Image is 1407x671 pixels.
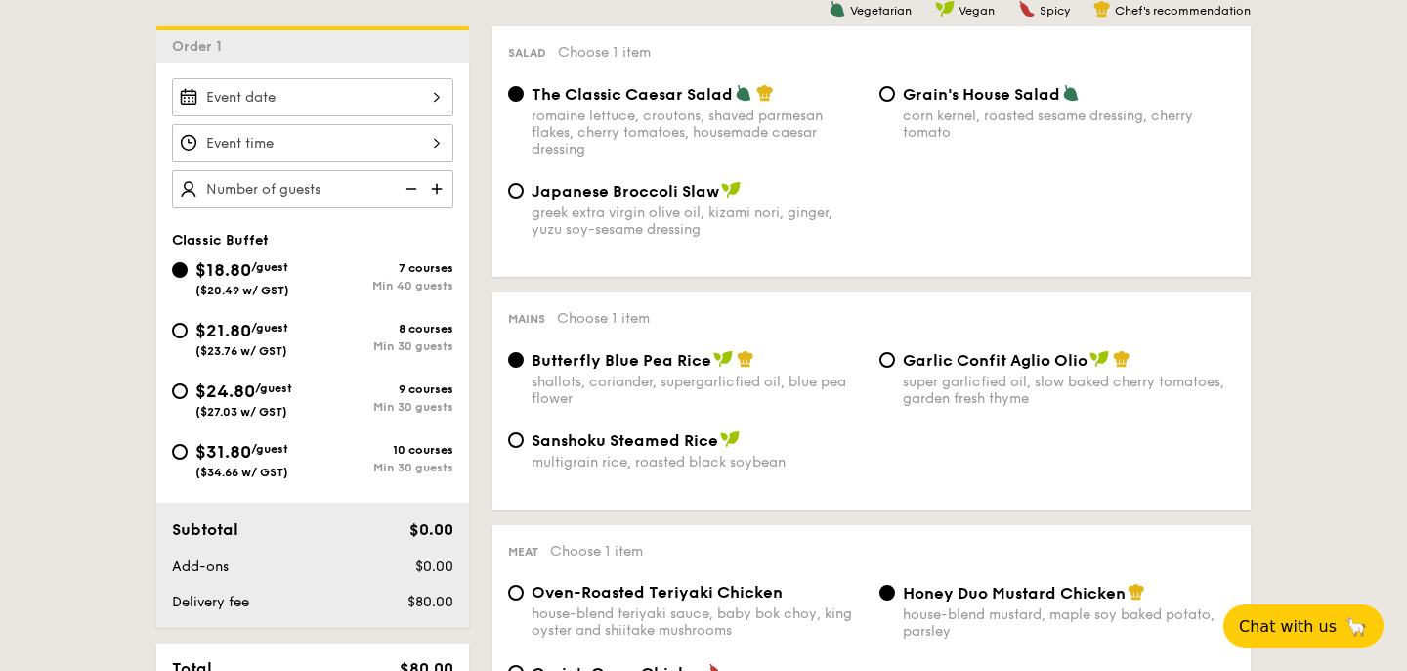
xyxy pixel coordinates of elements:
span: $80.00 [407,594,453,610]
div: house-blend mustard, maple soy baked potato, parsley [903,606,1235,640]
span: $0.00 [415,559,453,575]
span: Garlic Confit Aglio Olio [903,351,1087,370]
span: Subtotal [172,520,238,539]
button: Chat with us🦙 [1223,604,1384,648]
span: Mains [508,312,545,326]
span: Chef's recommendation [1115,4,1251,18]
input: Oven-Roasted Teriyaki Chickenhouse-blend teriyaki sauce, baby bok choy, king oyster and shiitake ... [508,585,524,601]
div: shallots, coriander, supergarlicfied oil, blue pea flower [532,374,864,407]
div: Min 40 guests [313,279,453,292]
span: 🦙 [1344,615,1368,638]
span: Choose 1 item [550,543,643,559]
span: /guest [251,442,288,456]
input: Grain's House Saladcorn kernel, roasted sesame dressing, cherry tomato [879,86,895,102]
img: icon-add.58712e84.svg [424,170,453,207]
div: 8 courses [313,322,453,335]
span: /guest [255,381,292,395]
img: icon-vegetarian.fe4039eb.svg [1062,84,1080,102]
span: ($27.03 w/ GST) [195,405,287,419]
input: $21.80/guest($23.76 w/ GST)8 coursesMin 30 guests [172,323,188,338]
div: romaine lettuce, croutons, shaved parmesan flakes, cherry tomatoes, housemade caesar dressing [532,108,864,157]
input: Garlic Confit Aglio Oliosuper garlicfied oil, slow baked cherry tomatoes, garden fresh thyme [879,352,895,368]
span: $0.00 [409,520,453,539]
span: Choose 1 item [558,44,651,61]
img: icon-vegan.f8ff3823.svg [720,430,740,448]
div: corn kernel, roasted sesame dressing, cherry tomato [903,108,1235,141]
div: super garlicfied oil, slow baked cherry tomatoes, garden fresh thyme [903,374,1235,407]
input: Sanshoku Steamed Ricemultigrain rice, roasted black soybean [508,432,524,448]
span: $31.80 [195,441,251,463]
span: Vegan [959,4,995,18]
span: ($34.66 w/ GST) [195,466,288,479]
div: Min 30 guests [313,339,453,353]
div: house-blend teriyaki sauce, baby bok choy, king oyster and shiitake mushrooms [532,605,864,639]
span: /guest [251,260,288,274]
img: icon-vegan.f8ff3823.svg [721,181,741,199]
span: Add-ons [172,559,229,575]
div: 10 courses [313,443,453,457]
div: Min 30 guests [313,461,453,474]
span: Spicy [1040,4,1070,18]
span: Choose 1 item [557,310,650,327]
input: Honey Duo Mustard Chickenhouse-blend mustard, maple soy baked potato, parsley [879,585,895,601]
input: Butterfly Blue Pea Riceshallots, coriander, supergarlicfied oil, blue pea flower [508,352,524,368]
div: 7 courses [313,261,453,275]
img: icon-vegetarian.fe4039eb.svg [735,84,752,102]
img: icon-chef-hat.a58ddaea.svg [1113,350,1130,368]
div: greek extra virgin olive oil, kizami nori, ginger, yuzu soy-sesame dressing [532,204,864,238]
div: 9 courses [313,382,453,396]
input: The Classic Caesar Saladromaine lettuce, croutons, shaved parmesan flakes, cherry tomatoes, house... [508,86,524,102]
span: Oven-Roasted Teriyaki Chicken [532,583,783,602]
span: Sanshoku Steamed Rice [532,431,718,450]
span: Salad [508,46,546,60]
span: Chat with us [1239,617,1337,636]
input: $18.80/guest($20.49 w/ GST)7 coursesMin 40 guests [172,262,188,278]
span: Butterfly Blue Pea Rice [532,351,711,370]
img: icon-vegan.f8ff3823.svg [713,350,733,368]
span: $24.80 [195,380,255,402]
div: Min 30 guests [313,400,453,414]
span: Vegetarian [850,4,912,18]
img: icon-chef-hat.a58ddaea.svg [756,84,774,102]
input: Number of guests [172,170,453,208]
span: $18.80 [195,259,251,281]
span: Order 1 [172,38,230,55]
span: Grain's House Salad [903,85,1060,104]
span: ($20.49 w/ GST) [195,284,289,297]
span: Meat [508,545,538,559]
div: multigrain rice, roasted black soybean [532,454,864,470]
img: icon-reduce.1d2dbef1.svg [395,170,424,207]
img: icon-chef-hat.a58ddaea.svg [737,350,754,368]
img: icon-vegan.f8ff3823.svg [1089,350,1109,368]
input: Event time [172,124,453,162]
span: Classic Buffet [172,232,269,248]
span: Honey Duo Mustard Chicken [903,584,1126,603]
span: ($23.76 w/ GST) [195,344,287,358]
span: Japanese Broccoli Slaw [532,182,719,201]
img: icon-chef-hat.a58ddaea.svg [1128,583,1145,601]
span: Delivery fee [172,594,249,610]
span: The Classic Caesar Salad [532,85,733,104]
input: $24.80/guest($27.03 w/ GST)9 coursesMin 30 guests [172,383,188,399]
span: $21.80 [195,320,251,341]
input: $31.80/guest($34.66 w/ GST)10 coursesMin 30 guests [172,444,188,460]
input: Japanese Broccoli Slawgreek extra virgin olive oil, kizami nori, ginger, yuzu soy-sesame dressing [508,183,524,199]
span: /guest [251,321,288,335]
input: Event date [172,78,453,116]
